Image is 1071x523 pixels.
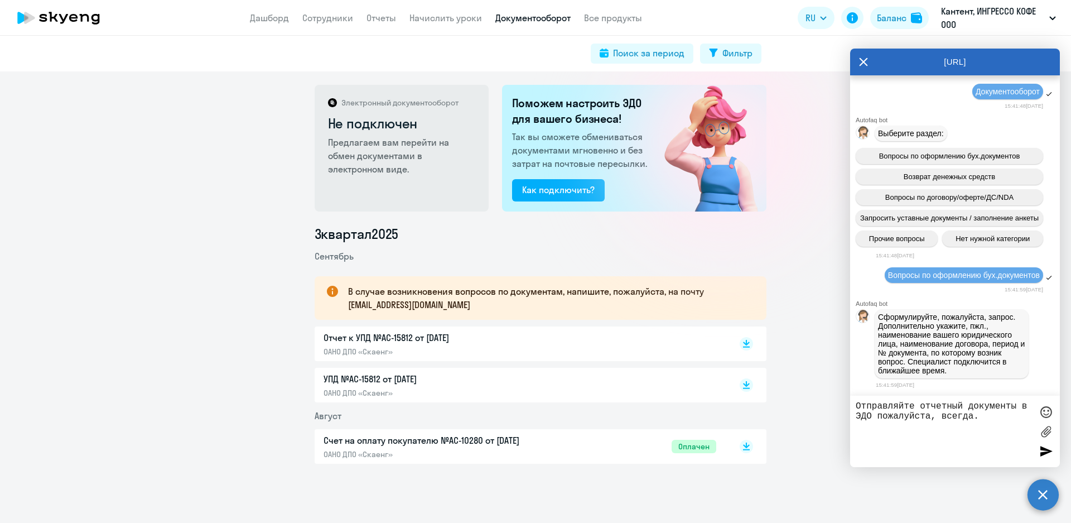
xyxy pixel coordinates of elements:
span: Нет нужной категории [956,234,1030,243]
div: Autofaq bot [856,300,1060,307]
img: balance [911,12,922,23]
time: 15:41:48[DATE] [1005,103,1043,109]
a: Все продукты [584,12,642,23]
a: Начислить уроки [409,12,482,23]
p: Счет на оплату покупателю №AC-10280 от [DATE] [324,434,558,447]
button: Возврат денежных средств [856,169,1043,185]
button: Кантент, ИНГРЕССО КОФЕ ООО [935,4,1062,31]
p: Предлагаем вам перейти на обмен документами в электронном виде. [328,136,477,176]
a: Документооборот [495,12,571,23]
span: Сформулируйте, пожалуйста, запрос. Дополнительно укажите, пжл., наименование вашего юридического ... [878,313,1027,375]
span: Документооборот [976,87,1040,96]
a: Сотрудники [302,12,353,23]
p: Кантент, ИНГРЕССО КОФЕ ООО [941,4,1045,31]
li: 3 квартал 2025 [315,225,766,243]
span: Запросить уставные документы / заполнение анкеты [860,214,1039,222]
div: Баланс [877,11,906,25]
button: Прочие вопросы [856,231,938,247]
button: Балансbalance [870,7,929,29]
a: Отчет к УПД №AC-15812 от [DATE]ОАНО ДПО «Скаенг» [324,331,716,357]
img: not_connected [641,85,766,212]
p: Электронный документооборот [341,98,459,108]
span: Август [315,410,341,421]
div: Поиск за период [613,46,684,60]
p: В случае возникновения вопросов по документам, напишите, пожалуйста, на почту [EMAIL_ADDRESS][DOM... [348,285,746,311]
img: bot avatar [856,126,870,142]
p: Так вы сможете обмениваться документами мгновенно и без затрат на почтовые пересылки. [512,130,650,170]
div: Как подключить? [522,183,595,196]
button: Вопросы по оформлению бух.документов [856,148,1043,164]
span: Сентябрь [315,251,354,262]
span: Прочие вопросы [869,234,925,243]
p: ОАНО ДПО «Скаенг» [324,388,558,398]
a: Отчеты [366,12,396,23]
button: Запросить уставные документы / заполнение анкеты [856,210,1043,226]
time: 15:41:59[DATE] [1005,286,1043,292]
h2: Не подключен [328,114,477,132]
label: Лимит 10 файлов [1038,423,1054,440]
span: Вопросы по оформлению бух.документов [888,271,1040,280]
span: Возврат денежных средств [904,172,995,181]
p: УПД №AC-15812 от [DATE] [324,372,558,386]
img: bot avatar [856,310,870,326]
time: 15:41:48[DATE] [876,252,914,258]
textarea: Отправляйте отчетный документы в ЭДО пожалуйста, всегда. [856,401,1032,462]
button: Фильтр [700,44,761,64]
span: Вопросы по договору/оферте/ДС/NDA [885,193,1014,201]
button: RU [798,7,834,29]
button: Как подключить? [512,179,605,201]
p: ОАНО ДПО «Скаенг» [324,347,558,357]
span: RU [805,11,816,25]
span: Оплачен [672,440,716,453]
a: УПД №AC-15812 от [DATE]ОАНО ДПО «Скаенг» [324,372,716,398]
a: Счет на оплату покупателю №AC-10280 от [DATE]ОАНО ДПО «Скаенг»Оплачен [324,434,716,459]
span: Вопросы по оформлению бух.документов [879,152,1020,160]
time: 15:41:59[DATE] [876,382,914,388]
span: Выберите раздел: [878,129,944,138]
a: Дашборд [250,12,289,23]
button: Поиск за период [591,44,693,64]
button: Нет нужной категории [942,231,1043,247]
div: Autofaq bot [856,117,1060,123]
p: Отчет к УПД №AC-15812 от [DATE] [324,331,558,344]
div: Фильтр [722,46,752,60]
h2: Поможем настроить ЭДО для вашего бизнеса! [512,95,650,127]
button: Вопросы по договору/оферте/ДС/NDA [856,189,1043,205]
p: ОАНО ДПО «Скаенг» [324,449,558,459]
